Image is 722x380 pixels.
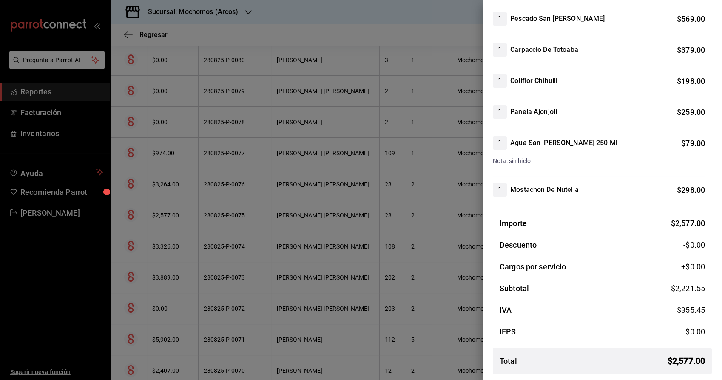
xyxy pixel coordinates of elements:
h3: IEPS [500,326,516,337]
span: 1 [493,76,507,86]
h4: Coliflor Chihuili [510,76,557,86]
h3: Descuento [500,239,537,251]
span: $ 379.00 [677,46,705,54]
span: 1 [493,14,507,24]
span: -$0.00 [683,239,705,251]
span: $ 2,577.00 [668,354,705,367]
span: 1 [493,107,507,117]
span: $ 79.00 [681,139,705,148]
h4: Agua San [PERSON_NAME] 250 Ml [510,138,617,148]
h3: Cargos por servicio [500,261,566,272]
span: $ 0.00 [685,327,705,336]
span: +$ 0.00 [681,261,705,272]
h3: IVA [500,304,512,316]
span: $ 259.00 [677,108,705,117]
h3: Importe [500,217,527,229]
h4: Pescado San [PERSON_NAME] [510,14,605,24]
span: Nota: sin hielo [493,157,531,164]
h4: Carpaccio De Totoaba [510,45,578,55]
span: 1 [493,45,507,55]
span: 1 [493,185,507,195]
h3: Subtotal [500,283,529,294]
h4: Mostachon De Nutella [510,185,579,195]
span: $ 355.45 [677,306,705,314]
span: $ 569.00 [677,14,705,23]
span: $ 2,221.55 [671,284,705,293]
h3: Total [500,355,517,367]
span: $ 298.00 [677,186,705,194]
span: $ 2,577.00 [671,219,705,228]
span: 1 [493,138,507,148]
span: $ 198.00 [677,77,705,86]
h4: Panela Ajonjoli [510,107,557,117]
